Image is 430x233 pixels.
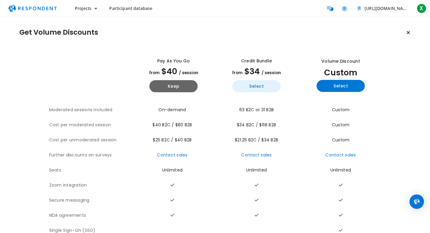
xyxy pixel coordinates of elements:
[19,28,98,37] h1: Get Volume Discounts
[104,3,157,14] a: Participant database
[49,163,132,178] th: Seats
[49,118,132,133] th: Cost per moderated session
[152,122,192,128] span: $40 B2C / $80 B2B
[157,58,190,64] div: Pay as you go
[49,133,132,148] th: Cost per unmoderated session
[49,178,132,193] th: Zoom integration
[149,80,198,92] button: Keep current yearly payg plan
[70,3,102,14] button: Projects
[239,107,274,113] span: 63 B2C or 31 B2B
[246,167,267,173] span: Unlimited
[321,58,360,65] div: Volume Discount
[49,208,132,223] th: NDA agreements
[157,152,187,158] a: Contact sales
[179,70,198,76] span: / session
[402,27,414,39] button: Keep current plan
[232,80,281,92] button: Select yearly basic plan
[262,70,281,76] span: / session
[324,2,336,14] a: Message participants
[330,167,351,173] span: Unlimited
[325,152,356,158] a: Contact sales
[241,152,272,158] a: Contact sales
[365,5,423,11] span: [URL][DOMAIN_NAME] Team
[158,107,186,113] span: On-demand
[241,58,272,64] div: Credit Bundle
[153,137,192,143] span: $25 B2C / $40 B2B
[162,167,183,173] span: Unlimited
[235,137,278,143] span: $21.25 B2C / $34 B2B
[109,5,152,11] span: Participant database
[338,2,350,14] a: Help and support
[149,70,160,76] span: from
[332,137,350,143] span: Custom
[237,122,276,128] span: $34 B2C / $68 B2B
[232,70,243,76] span: from
[409,194,424,209] div: Open Intercom Messenger
[49,193,132,208] th: Secure messaging
[161,66,177,77] span: $40
[49,102,132,118] th: Moderated sessions included
[5,3,60,14] img: respondent-logo.png
[353,3,413,14] button: https://Xanjhowithorganization.com Team
[317,80,365,92] button: Select yearly custom_static plan
[324,67,357,78] span: Custom
[332,107,350,113] span: Custom
[75,5,91,11] span: Projects
[49,148,132,163] th: Further discounts on surveys
[417,4,426,13] span: X
[416,3,428,14] button: X
[332,122,350,128] span: Custom
[244,66,260,77] span: $34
